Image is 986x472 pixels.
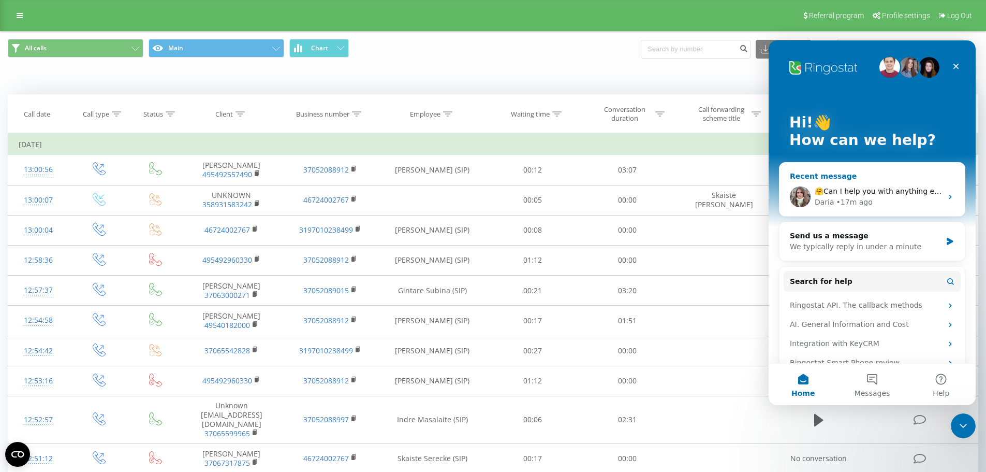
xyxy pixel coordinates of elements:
[769,40,976,405] iframe: Intercom live chat
[19,449,58,469] div: 12:51:12
[303,414,349,424] a: 37052088997
[182,396,281,444] td: Unknown [EMAIL_ADDRESS][DOMAIN_NAME]
[485,155,580,185] td: 00:12
[580,155,675,185] td: 03:07
[5,442,30,467] button: Open CMP widget
[303,453,349,463] a: 46724002767
[204,290,250,300] a: 37063000271
[182,306,281,336] td: [PERSON_NAME]
[580,245,675,275] td: 00:00
[379,366,485,396] td: [PERSON_NAME] (SIP)
[947,11,972,20] span: Log Out
[379,306,485,336] td: [PERSON_NAME] (SIP)
[303,165,349,175] a: 37052088912
[202,169,252,179] a: 495492557490
[303,316,349,325] a: 37052088912
[379,245,485,275] td: [PERSON_NAME] (SIP)
[202,199,252,209] a: 358931583242
[19,160,58,180] div: 13:00:56
[641,40,750,59] input: Search by number
[204,225,250,235] a: 46724002767
[8,134,978,155] td: [DATE]
[202,376,252,385] a: 495492960330
[182,185,281,215] td: UNKNOWN
[597,105,653,123] div: Conversation duration
[580,276,675,306] td: 03:20
[303,255,349,265] a: 37052088912
[83,110,109,119] div: Call type
[790,453,847,463] span: No conversation
[19,250,58,270] div: 12:58:36
[674,185,773,215] td: Skaiste [PERSON_NAME]
[19,310,58,331] div: 12:54:58
[580,185,675,215] td: 00:00
[580,306,675,336] td: 01:51
[379,215,485,245] td: [PERSON_NAME] (SIP)
[485,366,580,396] td: 01:12
[809,11,864,20] span: Referral program
[485,396,580,444] td: 00:06
[299,346,353,355] a: 3197010238499
[19,371,58,391] div: 12:53:16
[485,276,580,306] td: 00:21
[19,280,58,301] div: 12:57:37
[485,336,580,366] td: 00:27
[19,220,58,240] div: 13:00:04
[379,276,485,306] td: Gintare Subina (SIP)
[951,413,976,438] iframe: Intercom live chat
[182,276,281,306] td: [PERSON_NAME]
[299,225,353,235] a: 3197010238499
[580,336,675,366] td: 00:00
[379,396,485,444] td: Indre Masalaite (SIP)
[215,110,233,119] div: Client
[19,341,58,361] div: 12:54:42
[25,44,47,52] span: All calls
[303,285,349,295] a: 37052089015
[149,39,284,58] button: Main
[410,110,440,119] div: Employee
[485,185,580,215] td: 00:05
[311,45,328,52] span: Chart
[303,195,349,205] a: 46724002767
[204,428,250,438] a: 37065599965
[485,245,580,275] td: 01:12
[289,39,349,58] button: Chart
[379,155,485,185] td: [PERSON_NAME] (SIP)
[882,11,930,20] span: Profile settings
[204,458,250,468] a: 37067317875
[143,110,163,119] div: Status
[204,346,250,355] a: 37065542828
[485,306,580,336] td: 00:17
[379,336,485,366] td: [PERSON_NAME] (SIP)
[580,215,675,245] td: 00:00
[694,105,749,123] div: Call forwarding scheme title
